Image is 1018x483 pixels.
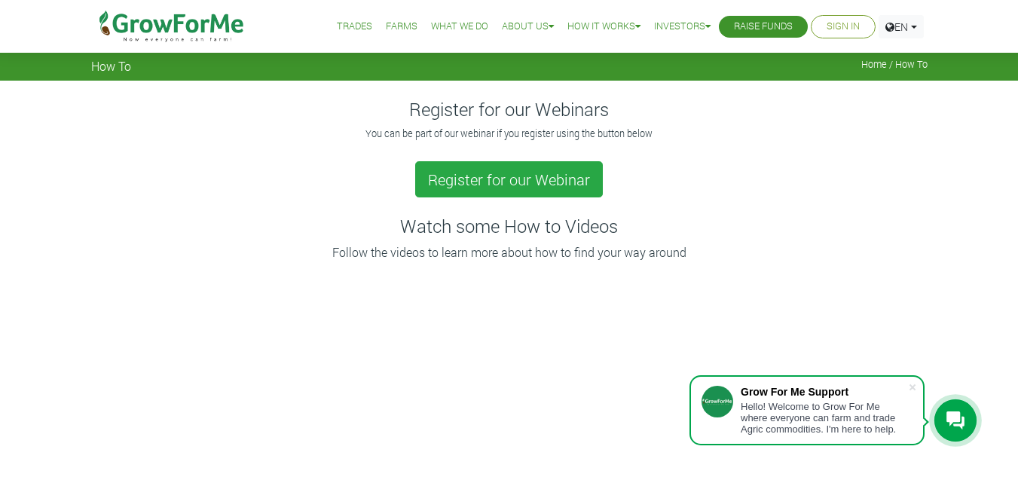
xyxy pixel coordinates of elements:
p: Follow the videos to learn more about how to find your way around [93,243,925,261]
a: Trades [337,19,372,35]
span: How To [91,59,131,73]
a: How it Works [567,19,640,35]
a: Raise Funds [734,19,793,35]
div: Grow For Me Support [741,386,908,398]
a: Register for our Webinar [415,161,603,197]
a: Sign In [827,19,860,35]
span: Home / How To [861,59,928,70]
h4: Register for our Webinars [91,99,928,121]
a: EN [879,15,924,38]
div: Hello! Welcome to Grow For Me where everyone can farm and trade Agric commodities. I'm here to help. [741,401,908,435]
h4: Watch some How to Videos [91,216,928,237]
a: Farms [386,19,417,35]
a: What We Do [431,19,488,35]
a: About Us [502,19,554,35]
p: You can be part of our webinar if you register using the button below [93,127,925,141]
a: Investors [654,19,711,35]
